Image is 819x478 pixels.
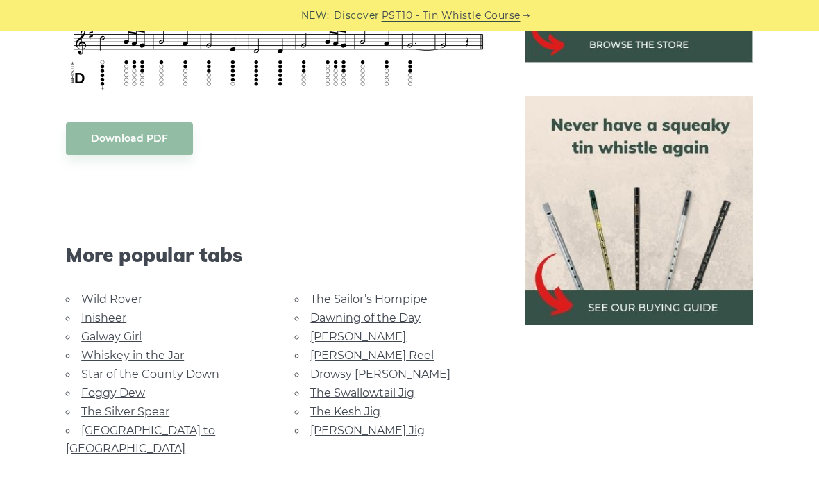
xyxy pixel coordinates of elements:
[66,424,215,455] a: [GEOGRAPHIC_DATA] to [GEOGRAPHIC_DATA]
[382,8,521,24] a: PST10 - Tin Whistle Course
[310,311,421,324] a: Dawning of the Day
[310,405,380,418] a: The Kesh Jig
[310,292,428,306] a: The Sailor’s Hornpipe
[81,292,142,306] a: Wild Rover
[81,386,145,399] a: Foggy Dew
[334,8,380,24] span: Discover
[525,96,753,324] img: tin whistle buying guide
[66,243,491,267] span: More popular tabs
[81,330,142,343] a: Galway Girl
[310,349,434,362] a: [PERSON_NAME] Reel
[310,330,406,343] a: [PERSON_NAME]
[81,349,184,362] a: Whiskey in the Jar
[66,122,193,155] a: Download PDF
[81,368,219,381] a: Star of the County Down
[81,311,126,324] a: Inisheer
[81,405,169,418] a: The Silver Spear
[310,386,414,399] a: The Swallowtail Jig
[310,368,450,381] a: Drowsy [PERSON_NAME]
[310,424,425,437] a: [PERSON_NAME] Jig
[301,8,330,24] span: NEW:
